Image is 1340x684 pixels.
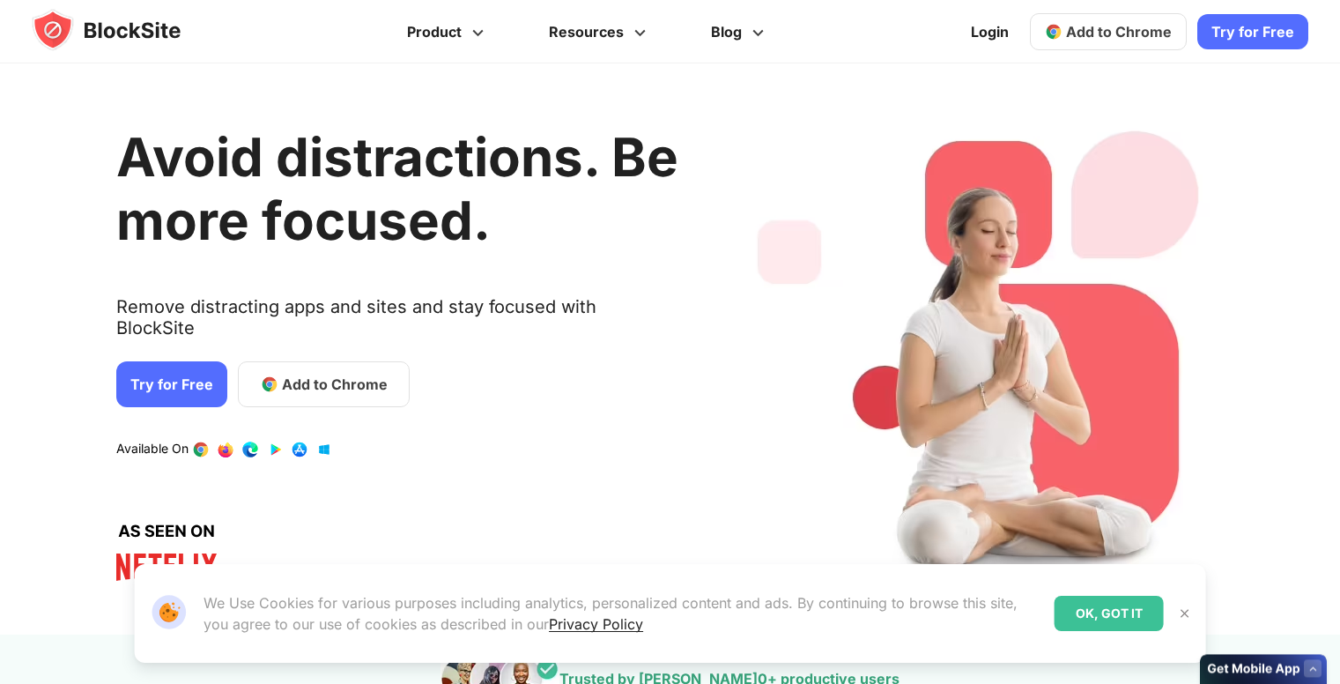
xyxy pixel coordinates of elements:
h1: Avoid distractions. Be more focused. [116,125,678,252]
img: chrome-icon.svg [1045,23,1062,41]
button: Close [1173,602,1196,625]
text: Remove distracting apps and sites and stay focused with BlockSite [116,296,678,353]
a: Privacy Policy [549,615,643,633]
span: Add to Chrome [282,374,388,395]
img: blocksite-icon.5d769676.svg [32,9,215,51]
a: Try for Free [116,361,227,407]
a: Add to Chrome [238,361,410,407]
span: Add to Chrome [1066,23,1172,41]
a: Add to Chrome [1030,13,1187,50]
a: Try for Free [1197,14,1308,49]
text: Available On [116,441,189,458]
p: We Use Cookies for various purposes including analytics, personalized content and ads. By continu... [204,592,1040,635]
div: OK, GOT IT [1055,596,1164,631]
img: Close [1178,606,1192,621]
a: Login [960,11,1019,53]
